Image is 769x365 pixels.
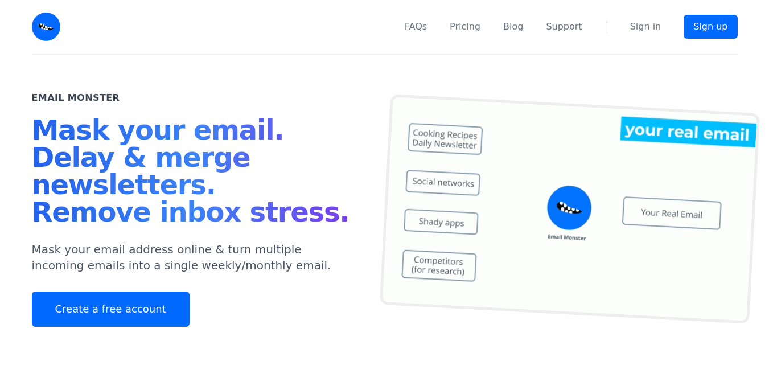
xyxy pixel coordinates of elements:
img: Email Monster [32,13,60,41]
a: Support [546,20,582,34]
p: Mask your email address online & turn multiple incoming emails into a single weekly/monthly email. [32,241,357,273]
h2: Email Monster [32,91,120,105]
h1: Mask your email. Delay & merge newsletters. Remove inbox stress. [32,116,357,230]
a: Create a free account [32,292,190,327]
a: FAQs [405,20,427,34]
a: Sign up [684,15,737,39]
a: Sign in [630,20,661,34]
a: Pricing [450,20,480,34]
a: Blog [503,20,523,34]
img: temp mail, free temporary mail, Temporary Email [379,94,759,324]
